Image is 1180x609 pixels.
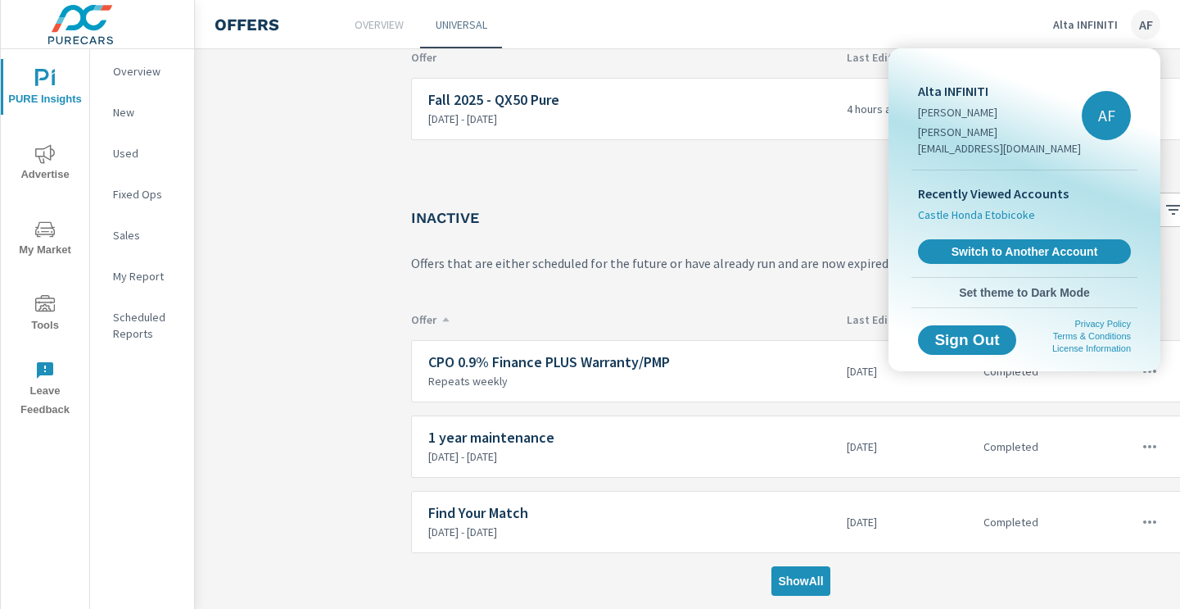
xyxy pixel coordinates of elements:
[918,239,1131,264] a: Switch to Another Account
[918,285,1131,300] span: Set theme to Dark Mode
[918,325,1016,355] button: Sign Out
[918,184,1131,203] p: Recently Viewed Accounts
[918,81,1082,101] p: Alta INFINITI
[911,278,1137,307] button: Set theme to Dark Mode
[1052,343,1131,353] a: License Information
[918,124,1082,157] p: [PERSON_NAME][EMAIL_ADDRESS][DOMAIN_NAME]
[1053,331,1131,341] a: Terms & Conditions
[918,207,1035,223] span: Castle Honda Etobicoke
[918,104,1082,120] p: [PERSON_NAME]
[1082,91,1131,140] div: AF
[931,333,1003,348] span: Sign Out
[1075,319,1131,329] a: Privacy Policy
[927,244,1122,259] span: Switch to Another Account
